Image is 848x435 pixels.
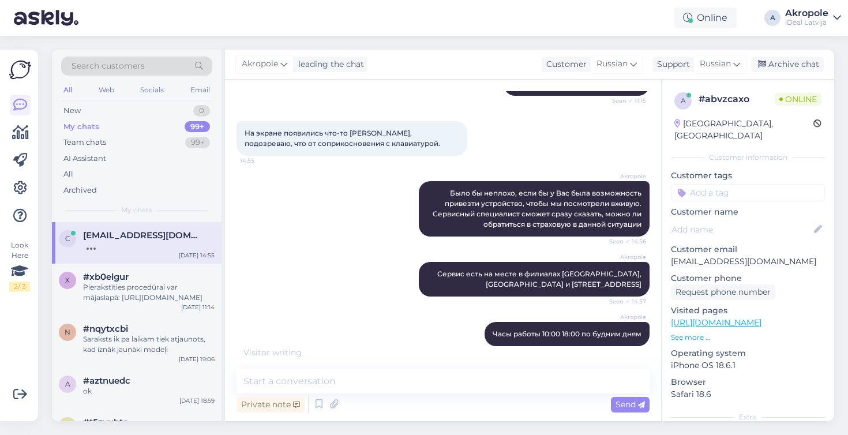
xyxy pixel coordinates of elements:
p: Customer phone [671,272,825,284]
input: Add name [671,223,812,236]
span: #nqytxcbi [83,324,128,334]
span: Search customers [72,60,145,72]
div: Archived [63,185,97,196]
div: 2 / 3 [9,282,30,292]
span: #aztnuedc [83,376,130,386]
div: All [61,82,74,97]
div: Private note [237,397,305,412]
div: Customer information [671,152,825,163]
div: Visitor writing [237,347,650,359]
span: a [681,96,686,105]
div: 99+ [185,137,210,148]
input: Add a tag [671,184,825,201]
div: leading the chat [294,58,364,70]
span: Akropole [603,172,646,181]
span: Seen ✓ 14:57 [603,297,646,306]
div: Akropole [785,9,828,18]
a: [URL][DOMAIN_NAME] [671,317,761,328]
p: Safari 18.6 [671,388,825,400]
p: Customer email [671,243,825,256]
div: 0 [193,105,210,117]
span: x [65,276,70,284]
span: #xb0elgur [83,272,129,282]
p: Customer tags [671,170,825,182]
span: My chats [121,205,152,215]
span: a [65,380,70,388]
div: Customer [542,58,587,70]
div: ok [83,386,215,396]
span: Online [775,93,821,106]
p: Browser [671,376,825,388]
span: Akropole [603,313,646,321]
div: Email [188,82,212,97]
span: Seen ✓ 14:56 [603,237,646,246]
div: AI Assistant [63,153,106,164]
div: Pierakstīties procedūrai var mājaslapā: [URL][DOMAIN_NAME] [83,282,215,303]
p: See more ... [671,332,825,343]
div: New [63,105,81,117]
span: Akropole [242,58,278,70]
span: #t5zvubtc [83,417,128,427]
div: Extra [671,412,825,422]
div: [DATE] 19:06 [179,355,215,363]
div: [DATE] 11:14 [181,303,215,312]
p: Operating system [671,347,825,359]
div: Request phone number [671,284,775,300]
span: Было бы неплохо, если бы у Вас была возможность привезти устройство, чтобы мы посмотрели вживую. ... [433,189,643,228]
span: 14:55 [240,156,283,165]
span: Send [616,399,645,410]
p: Customer name [671,206,825,218]
span: Seen ✓ 11:15 [603,96,646,105]
span: c [65,234,70,243]
span: Akropole [603,253,646,261]
span: Russian [700,58,731,70]
div: Team chats [63,137,106,148]
p: [EMAIL_ADDRESS][DOMAIN_NAME] [671,256,825,268]
span: Russian [596,58,628,70]
div: A [764,10,781,26]
div: Socials [138,82,166,97]
div: Saraksts ik pa laikam tiek atjaunots, kad iznāk jaunāki modeļi [83,334,215,355]
div: 99+ [185,121,210,133]
div: # abvzcaxo [699,92,775,106]
div: Support [652,58,690,70]
span: Сервис есть на месте в филиалах [GEOGRAPHIC_DATA], [GEOGRAPHIC_DATA] и [STREET_ADDRESS] [437,269,643,288]
span: На экране появились что-то [PERSON_NAME], подозреваю, что от соприкосновения с клавиатурой. [245,129,440,148]
div: [DATE] 18:59 [179,396,215,405]
span: cs.mixep@gmail.com [83,230,203,241]
span: Часы работы 10:00 18:00 по будним дням [493,329,641,338]
span: n [65,328,70,336]
p: Visited pages [671,305,825,317]
div: [GEOGRAPHIC_DATA], [GEOGRAPHIC_DATA] [674,118,813,142]
div: [DATE] 14:55 [179,251,215,260]
div: iDeal Latvija [785,18,828,27]
a: AkropoleiDeal Latvija [785,9,841,27]
div: Look Here [9,240,30,292]
img: Askly Logo [9,59,31,81]
div: Online [674,7,737,28]
div: Archive chat [751,57,824,72]
span: . [302,347,303,358]
div: My chats [63,121,99,133]
p: iPhone OS 18.6.1 [671,359,825,372]
div: All [63,168,73,180]
div: Web [96,82,117,97]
